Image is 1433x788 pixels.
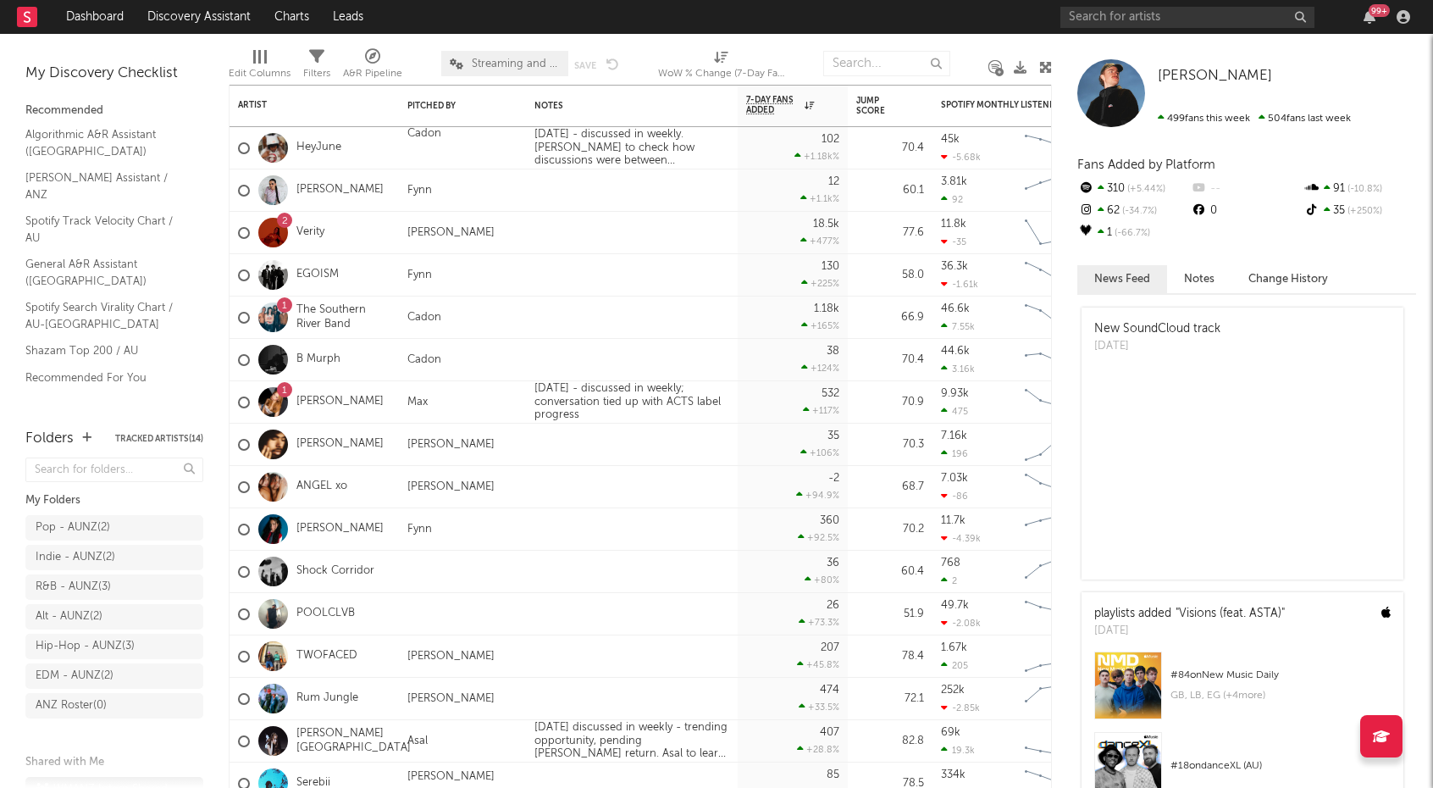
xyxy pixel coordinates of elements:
div: [DATE] - discussed in weekly; conversation tied up with ACTS label progress [526,382,738,422]
div: -5.68k [941,152,981,163]
button: Save [574,61,596,70]
a: ANZ Roster(0) [25,693,203,719]
div: [PERSON_NAME] [399,438,503,452]
div: 102 [822,134,839,145]
div: -2.08k [941,618,981,629]
div: 7.03k [941,473,968,484]
svg: Chart title [1017,678,1093,720]
div: 51.9 [856,604,924,624]
div: 36 [827,558,839,569]
div: 360 [820,515,839,526]
span: Streaming and Audience Overview (copy) [472,58,560,69]
input: Search for artists [1060,7,1314,28]
svg: Chart title [1017,551,1093,593]
svg: Chart title [1017,466,1093,508]
div: 0 [1190,200,1303,222]
a: B Murph [296,352,340,367]
div: +92.5 % [798,532,839,543]
div: 82.8 [856,731,924,752]
span: +5.44 % [1125,185,1165,194]
a: Recommended For You [25,369,186,387]
div: 91 [1303,178,1416,200]
div: 35 [827,430,839,441]
button: Change History [1231,265,1345,293]
input: Search... [823,51,950,76]
div: 12 [828,176,839,187]
div: [PERSON_NAME] [399,226,503,240]
div: Fynn [399,523,440,536]
svg: Chart title [1017,508,1093,551]
div: +33.5 % [799,702,839,713]
div: 49.7k [941,600,969,611]
div: 99 + [1369,4,1390,17]
div: 60.4 [856,562,924,582]
a: Verity [296,225,324,240]
div: Alt - AUNZ ( 2 ) [36,607,102,627]
a: #84onNew Music DailyGB, LB, EG (+4more) [1082,652,1403,732]
div: EDM - AUNZ ( 2 ) [36,666,113,686]
div: -- [1190,178,1303,200]
a: Indie - AUNZ(2) [25,545,203,570]
a: EGOISM [296,268,339,282]
div: Max [399,396,436,409]
a: [PERSON_NAME] [296,437,384,452]
div: 66.9 [856,308,924,328]
a: HeyJune [296,141,341,155]
button: Undo the changes to the current view. [606,56,619,71]
div: 252k [941,685,965,696]
div: playlists added [1094,605,1285,623]
div: 38 [827,346,839,357]
div: +165 % [801,320,839,331]
div: 85 [827,769,839,780]
div: +124 % [801,363,839,374]
div: 36.3k [941,261,968,272]
button: Notes [1167,265,1231,293]
div: 58.0 [856,265,924,286]
button: 99+ [1364,10,1375,24]
div: 44.6k [941,346,970,357]
div: 19.3k [941,745,975,756]
div: 60.1 [856,180,924,201]
a: ANGEL xo [296,480,347,494]
div: Fynn [399,184,440,197]
a: Algorithmic A&R Assistant ([GEOGRAPHIC_DATA]) [25,125,186,160]
span: 504 fans last week [1158,114,1351,124]
a: TWOFACED [296,649,357,663]
div: 69k [941,727,960,738]
div: -1.61k [941,279,978,290]
a: Spotify Track Velocity Chart / AU [25,212,186,247]
div: [PERSON_NAME] [399,480,503,494]
a: Shock Corridor [296,564,374,579]
div: Edit Columns [229,64,290,84]
div: +1.18k % [794,151,839,162]
svg: Chart title [1017,424,1093,466]
div: 532 [822,388,839,399]
div: My Discovery Checklist [25,64,203,84]
svg: Chart title [1017,127,1093,169]
div: # 18 on danceXL (AU) [1170,756,1391,776]
a: R&B - AUNZ(3) [25,574,203,600]
div: Filters [303,42,330,92]
div: Cadon [399,311,450,325]
button: News Feed [1077,265,1167,293]
a: [PERSON_NAME] [296,183,384,197]
div: 310 [1077,178,1190,200]
div: 70.2 [856,519,924,540]
svg: Chart title [1017,381,1093,424]
div: Cadon [399,127,450,141]
div: 130 [822,261,839,272]
a: TikTok Videos Assistant / ANZ [25,395,186,413]
div: 92 [941,194,963,205]
div: +477 % [800,236,839,247]
a: [PERSON_NAME] [1158,68,1272,85]
div: -2 [828,473,839,484]
div: [PERSON_NAME] [399,692,503,706]
div: +73.3 % [799,617,839,628]
div: 407 [820,727,839,738]
div: Notes [534,101,704,111]
div: 78.4 [856,646,924,667]
div: 68.7 [856,477,924,497]
div: Cadon [399,353,450,367]
div: 26 [827,600,839,611]
div: 70.4 [856,138,924,158]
